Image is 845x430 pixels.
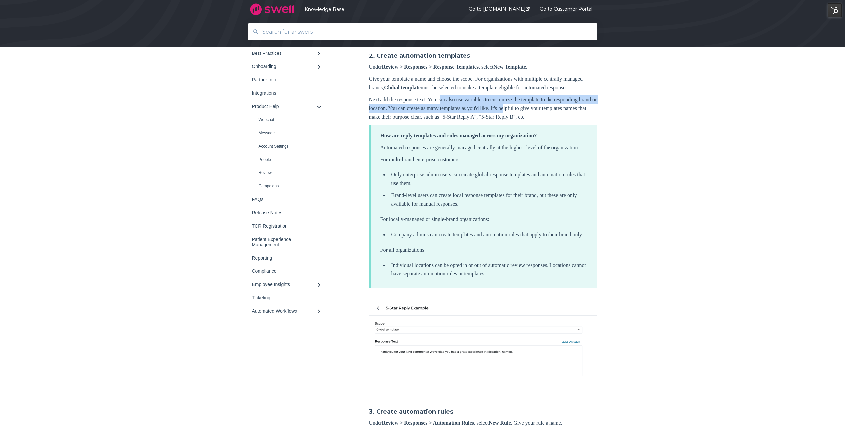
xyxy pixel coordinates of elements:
strong: Review > Responses > Automation Rules [382,420,474,426]
li: Only enterprise admin users can create global response templates and automation rules that use them. [389,170,587,188]
p: For all organizations: [380,246,587,254]
div: Compliance [252,269,317,274]
a: Patient Experience Management [248,233,328,251]
p: Give your template a name and choose the scope. For organizations with multiple centrally managed... [369,75,597,92]
a: Review [248,166,328,179]
li: Company admins can create templates and automation rules that apply to their brand only. [389,230,587,239]
a: Employee Insights [248,278,328,291]
strong: Global template [384,85,421,90]
div: Integrations [252,90,317,96]
div: FAQs [252,197,317,202]
a: Compliance [248,265,328,278]
a: Release Notes [248,206,328,219]
img: HubSpot Tools Menu Toggle [828,3,842,17]
strong: New Template [493,64,526,70]
a: Product Help [248,100,328,113]
a: FAQs [248,193,328,206]
a: Message [248,126,328,140]
p: Under , select . Give your rule a name. [369,419,597,427]
div: Onboarding [252,64,317,69]
a: People [248,153,328,166]
div: TCR Registration [252,223,317,229]
a: Webchat [248,113,328,126]
a: Best Practices [248,47,328,60]
a: Campaigns [248,179,328,193]
div: Employee Insights [252,282,317,287]
div: Reporting [252,255,317,261]
strong: How are reply templates and rules managed across my organization? [380,133,537,138]
a: Knowledge Base [305,6,449,12]
a: Reporting [248,251,328,265]
img: company logo [248,1,296,18]
div: Ticketing [252,295,317,300]
div: Best Practices [252,51,317,56]
p: Next add the response text. You can also use variables to customize the template to the respondin... [369,95,597,121]
a: Onboarding [248,60,328,73]
li: Individual locations can be opted in or out of automatic review responses. Locations cannot have ... [389,261,587,278]
div: Partner Info [252,77,317,82]
div: Release Notes [252,210,317,215]
a: Partner Info [248,73,328,86]
a: TCR Registration [248,219,328,233]
a: Account Settings [248,140,328,153]
input: Search for answers [258,25,587,39]
p: Automated responses are generally managed centrally at the highest level of the organization. [380,143,587,152]
p: Under , select . [369,63,597,71]
div: Automated Workflows [252,308,317,314]
h4: 2. Create automation templates [369,52,597,60]
a: Automated Workflows [248,304,328,318]
h4: 3. Create automation rules [369,407,597,416]
strong: Review > Responses > Response Templates [382,64,479,70]
div: Patient Experience Management [252,237,317,247]
a: Ticketing [248,291,328,304]
strong: New Rule [489,420,511,426]
img: Screenshot 2024-08-21 at 1.20.09 PM [369,301,597,401]
a: Integrations [248,86,328,100]
li: Brand-level users can create local response templates for their brand, but these are only availab... [389,191,587,208]
div: Product Help [252,104,317,109]
p: For locally-managed or single-brand organizations: [380,215,587,224]
p: For multi-brand enterprise customers: [380,155,587,164]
